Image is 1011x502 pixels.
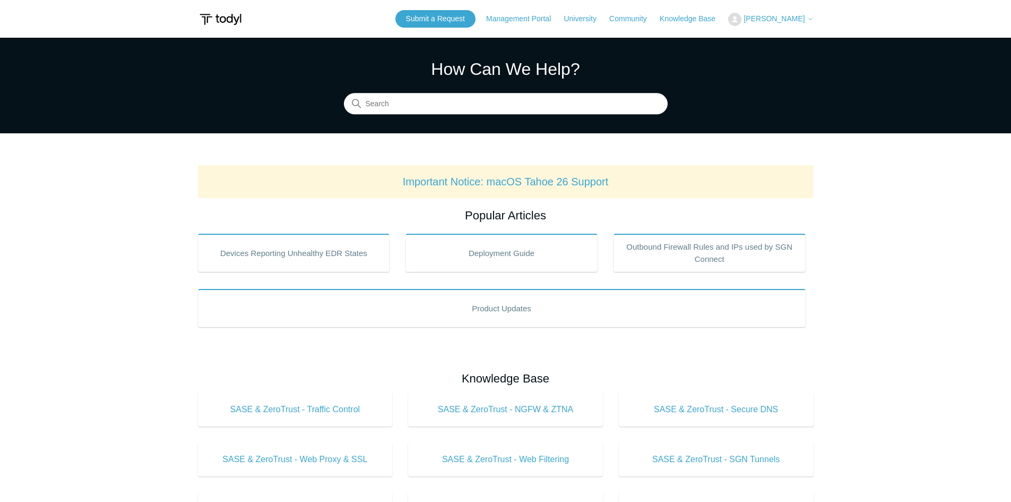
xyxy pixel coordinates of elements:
a: SASE & ZeroTrust - Web Proxy & SSL [198,443,393,477]
span: [PERSON_NAME] [744,14,805,23]
a: University [564,13,607,24]
a: SASE & ZeroTrust - SGN Tunnels [619,443,814,477]
a: Community [609,13,658,24]
h2: Knowledge Base [198,370,814,387]
a: SASE & ZeroTrust - Traffic Control [198,393,393,427]
span: SASE & ZeroTrust - Web Proxy & SSL [214,453,377,466]
span: SASE & ZeroTrust - Secure DNS [635,403,798,416]
a: Product Updates [198,289,806,327]
img: Todyl Support Center Help Center home page [198,10,243,29]
a: Outbound Firewall Rules and IPs used by SGN Connect [613,234,806,272]
a: Submit a Request [395,10,476,28]
a: Deployment Guide [405,234,598,272]
span: SASE & ZeroTrust - Web Filtering [424,453,587,466]
h2: Popular Articles [198,207,814,224]
input: Search [344,93,668,115]
a: Important Notice: macOS Tahoe 26 Support [403,176,609,188]
h1: How Can We Help? [344,56,668,82]
button: [PERSON_NAME] [728,13,813,26]
span: SASE & ZeroTrust - Traffic Control [214,403,377,416]
a: SASE & ZeroTrust - NGFW & ZTNA [408,393,603,427]
a: Devices Reporting Unhealthy EDR States [198,234,390,272]
span: SASE & ZeroTrust - SGN Tunnels [635,453,798,466]
a: Knowledge Base [660,13,726,24]
a: Management Portal [486,13,561,24]
span: SASE & ZeroTrust - NGFW & ZTNA [424,403,587,416]
a: SASE & ZeroTrust - Secure DNS [619,393,814,427]
a: SASE & ZeroTrust - Web Filtering [408,443,603,477]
